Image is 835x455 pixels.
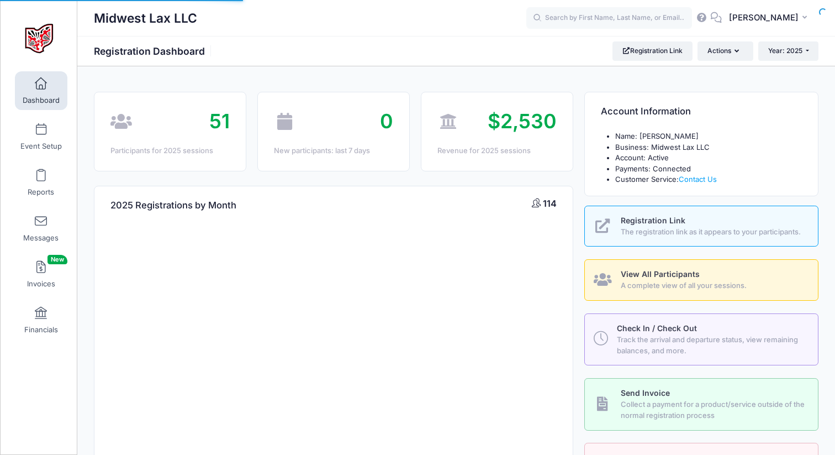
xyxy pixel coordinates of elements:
[612,41,693,60] a: Registration Link
[729,12,799,24] span: [PERSON_NAME]
[621,280,806,291] span: A complete view of all your sessions.
[27,279,55,289] span: Invoices
[20,142,62,151] span: Event Setup
[15,163,67,202] a: Reports
[19,17,60,59] img: Midwest Lax LLC
[526,7,692,29] input: Search by First Name, Last Name, or Email...
[110,190,236,221] h4: 2025 Registrations by Month
[621,269,700,279] span: View All Participants
[15,301,67,339] a: Financials
[15,255,67,294] a: InvoicesNew
[722,6,818,31] button: [PERSON_NAME]
[209,109,230,133] span: 51
[768,46,802,55] span: Year: 2025
[437,145,557,156] div: Revenue for 2025 sessions
[615,153,802,164] li: Account: Active
[621,227,806,238] span: The registration link as it appears to your participants.
[697,41,753,60] button: Actions
[621,399,806,421] span: Collect a payment for a product/service outside of the normal registration process
[543,198,557,209] span: 114
[621,388,670,398] span: Send Invoice
[94,45,214,57] h1: Registration Dashboard
[615,164,802,175] li: Payments: Connected
[23,233,59,243] span: Messages
[679,175,717,184] a: Contact Us
[617,334,805,356] span: Track the arrival and departure status, view remaining balances, and more.
[15,71,67,110] a: Dashboard
[110,145,230,156] div: Participants for 2025 sessions
[488,109,557,133] span: $2,530
[584,259,818,301] a: View All Participants A complete view of all your sessions.
[28,187,54,197] span: Reports
[584,378,818,430] a: Send Invoice Collect a payment for a product/service outside of the normal registration process
[615,142,802,153] li: Business: Midwest Lax LLC
[621,216,685,225] span: Registration Link
[758,41,818,60] button: Year: 2025
[615,131,802,142] li: Name: [PERSON_NAME]
[15,209,67,248] a: Messages
[274,145,393,156] div: New participants: last 7 days
[601,96,691,128] h4: Account Information
[23,96,60,105] span: Dashboard
[615,174,802,185] li: Customer Service:
[1,12,78,64] a: Midwest Lax LLC
[584,206,818,247] a: Registration Link The registration link as it appears to your participants.
[94,6,197,31] h1: Midwest Lax LLC
[24,325,58,334] span: Financials
[15,117,67,156] a: Event Setup
[380,109,393,133] span: 0
[47,255,67,264] span: New
[617,323,697,333] span: Check In / Check Out
[584,313,818,365] a: Check In / Check Out Track the arrival and departure status, view remaining balances, and more.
